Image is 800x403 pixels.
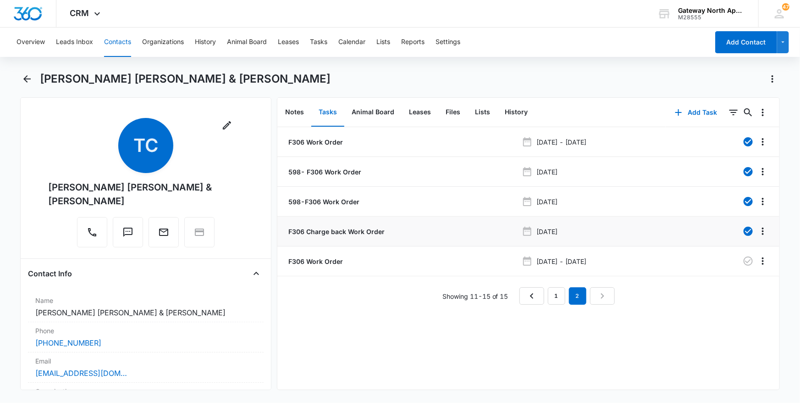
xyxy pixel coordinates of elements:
[287,197,359,207] a: 598-F306 Work Order
[40,72,331,86] h1: [PERSON_NAME] [PERSON_NAME] & [PERSON_NAME]
[113,217,143,247] button: Text
[497,98,535,127] button: History
[20,72,34,86] button: Back
[678,7,745,14] div: account name
[726,105,741,120] button: Filters
[149,231,179,239] a: Email
[666,101,726,123] button: Add Task
[35,326,257,336] label: Phone
[756,194,770,209] button: Overflow Menu
[149,217,179,247] button: Email
[70,8,89,18] span: CRM
[344,98,402,127] button: Animal Board
[118,118,173,173] span: TC
[195,28,216,57] button: History
[519,287,615,305] nav: Pagination
[438,98,468,127] button: Files
[401,28,425,57] button: Reports
[536,137,586,147] p: [DATE] - [DATE]
[35,296,257,305] label: Name
[35,337,101,348] a: [PHONE_NUMBER]
[436,28,460,57] button: Settings
[536,167,557,177] p: [DATE]
[376,28,390,57] button: Lists
[741,105,756,120] button: Search...
[287,137,343,147] a: F306 Work Order
[310,28,327,57] button: Tasks
[442,291,508,301] p: Showing 11-15 of 15
[227,28,267,57] button: Animal Board
[536,197,557,207] p: [DATE]
[765,72,780,86] button: Actions
[678,14,745,21] div: account id
[28,353,264,383] div: Email[EMAIL_ADDRESS][DOMAIN_NAME]
[249,266,264,281] button: Close
[56,28,93,57] button: Leads Inbox
[715,31,777,53] button: Add Contact
[536,227,557,236] p: [DATE]
[35,307,257,318] dd: [PERSON_NAME] [PERSON_NAME] & [PERSON_NAME]
[287,227,385,236] a: F306 Charge back Work Order
[468,98,497,127] button: Lists
[756,134,770,149] button: Overflow Menu
[548,287,565,305] a: Page 1
[536,257,586,266] p: [DATE] - [DATE]
[17,28,45,57] button: Overview
[28,322,264,353] div: Phone[PHONE_NUMBER]
[35,356,257,366] label: Email
[28,268,72,279] h4: Contact Info
[287,167,361,177] a: 598- F306 Work Order
[113,231,143,239] a: Text
[519,287,544,305] a: Previous Page
[77,217,107,247] button: Call
[278,98,311,127] button: Notes
[35,386,257,396] label: Organization
[756,105,770,120] button: Overflow Menu
[338,28,365,57] button: Calendar
[142,28,184,57] button: Organizations
[35,368,127,379] a: [EMAIL_ADDRESS][DOMAIN_NAME]
[756,224,770,239] button: Overflow Menu
[287,257,343,266] a: F306 Work Order
[402,98,438,127] button: Leases
[569,287,586,305] em: 2
[278,28,299,57] button: Leases
[28,292,264,322] div: Name[PERSON_NAME] [PERSON_NAME] & [PERSON_NAME]
[782,3,789,11] span: 47
[77,231,107,239] a: Call
[311,98,344,127] button: Tasks
[756,164,770,179] button: Overflow Menu
[756,254,770,269] button: Overflow Menu
[48,180,244,208] div: [PERSON_NAME] [PERSON_NAME] & [PERSON_NAME]
[104,28,131,57] button: Contacts
[782,3,789,11] div: notifications count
